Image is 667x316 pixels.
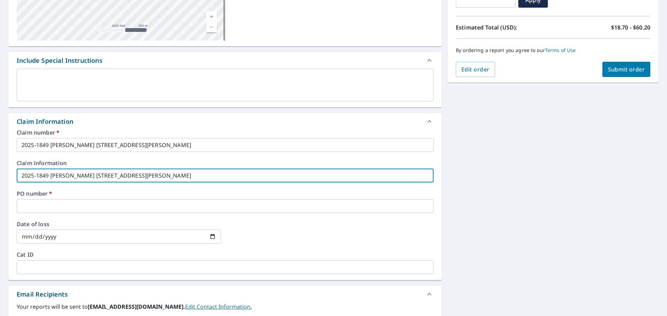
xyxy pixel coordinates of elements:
[8,52,442,69] div: Include Special Instructions
[8,113,442,130] div: Claim Information
[611,23,650,32] p: $18.70 - $60.20
[456,23,553,32] p: Estimated Total (USD):
[461,66,489,73] span: Edit order
[17,191,434,196] label: PO number
[545,47,576,53] a: Terms of Use
[206,11,217,22] a: Current Level 15, Zoom In
[185,303,252,310] a: EditContactInfo
[608,66,645,73] span: Submit order
[17,221,221,227] label: Date of loss
[456,62,495,77] button: Edit order
[17,130,434,135] label: Claim number
[17,252,434,257] label: Cat ID
[17,302,434,311] label: Your reports will be sent to
[206,22,217,32] a: Current Level 15, Zoom Out
[17,160,434,166] label: Claim information
[17,117,73,126] div: Claim Information
[602,62,651,77] button: Submit order
[88,303,185,310] b: [EMAIL_ADDRESS][DOMAIN_NAME].
[8,286,442,302] div: Email Recipients
[17,56,102,65] div: Include Special Instructions
[17,290,68,299] div: Email Recipients
[456,47,650,53] p: By ordering a report you agree to our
